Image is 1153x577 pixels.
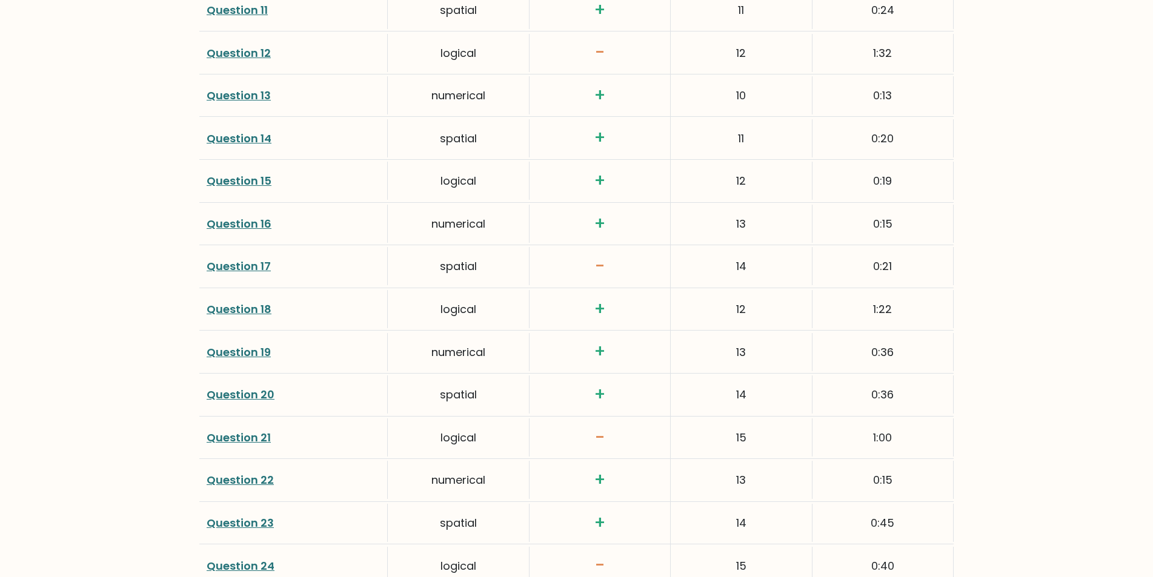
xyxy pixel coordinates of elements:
[207,558,274,573] a: Question 24
[671,375,812,414] div: 14
[537,85,663,106] h3: +
[671,461,812,499] div: 13
[671,247,812,285] div: 14
[671,290,812,328] div: 12
[388,375,529,414] div: spatial
[671,162,812,200] div: 12
[537,214,663,234] h3: +
[207,45,271,61] a: Question 12
[537,384,663,405] h3: +
[671,119,812,157] div: 11
[671,418,812,457] div: 15
[207,430,271,445] a: Question 21
[388,247,529,285] div: spatial
[207,259,271,274] a: Question 17
[388,504,529,542] div: spatial
[388,76,529,114] div: numerical
[207,302,271,317] a: Question 18
[812,333,954,371] div: 0:36
[207,216,271,231] a: Question 16
[537,513,663,533] h3: +
[537,427,663,448] h3: -
[388,162,529,200] div: logical
[388,205,529,243] div: numerical
[812,34,954,72] div: 1:32
[812,418,954,457] div: 1:00
[812,119,954,157] div: 0:20
[812,504,954,542] div: 0:45
[207,345,271,360] a: Question 19
[812,205,954,243] div: 0:15
[207,515,274,530] a: Question 23
[388,418,529,457] div: logical
[207,2,268,18] a: Question 11
[388,119,529,157] div: spatial
[671,205,812,243] div: 13
[537,299,663,320] h3: +
[812,76,954,114] div: 0:13
[671,333,812,371] div: 13
[812,375,954,414] div: 0:36
[537,42,663,63] h3: -
[207,472,274,487] a: Question 22
[207,88,271,103] a: Question 13
[388,34,529,72] div: logical
[671,76,812,114] div: 10
[537,341,663,362] h3: +
[388,461,529,499] div: numerical
[812,290,954,328] div: 1:22
[207,173,271,188] a: Question 15
[537,128,663,148] h3: +
[388,290,529,328] div: logical
[388,333,529,371] div: numerical
[812,461,954,499] div: 0:15
[207,131,271,146] a: Question 14
[812,247,954,285] div: 0:21
[671,34,812,72] div: 12
[537,555,663,576] h3: -
[207,387,274,402] a: Question 20
[812,162,954,200] div: 0:19
[537,256,663,277] h3: -
[537,171,663,191] h3: +
[671,504,812,542] div: 14
[537,470,663,490] h3: +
